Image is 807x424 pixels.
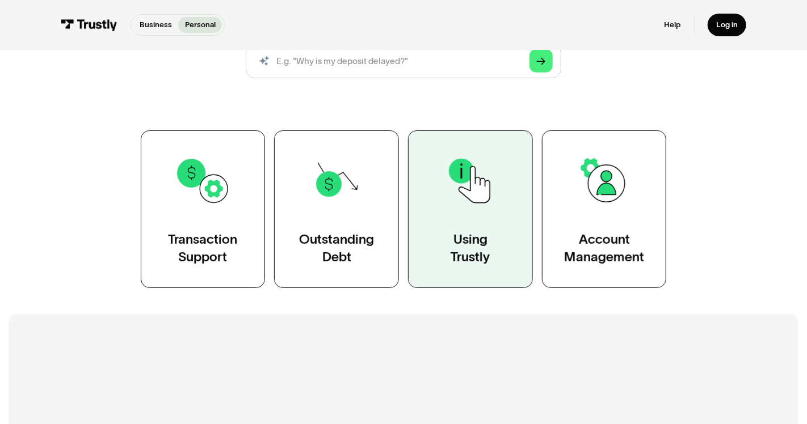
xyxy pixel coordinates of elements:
[408,130,533,288] a: UsingTrustly
[185,19,216,31] p: Personal
[708,14,747,36] a: Log in
[168,231,237,265] div: Transaction Support
[141,130,266,288] a: TransactionSupport
[451,231,490,265] div: Using Trustly
[178,17,222,33] a: Personal
[665,20,681,29] a: Help
[299,231,374,265] div: Outstanding Debt
[133,17,178,33] a: Business
[61,19,117,31] img: Trustly Logo
[716,20,738,29] div: Log in
[564,231,644,265] div: Account Management
[246,44,561,78] input: search
[246,44,561,78] form: Search
[542,130,667,288] a: AccountManagement
[274,130,399,288] a: OutstandingDebt
[140,19,172,31] p: Business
